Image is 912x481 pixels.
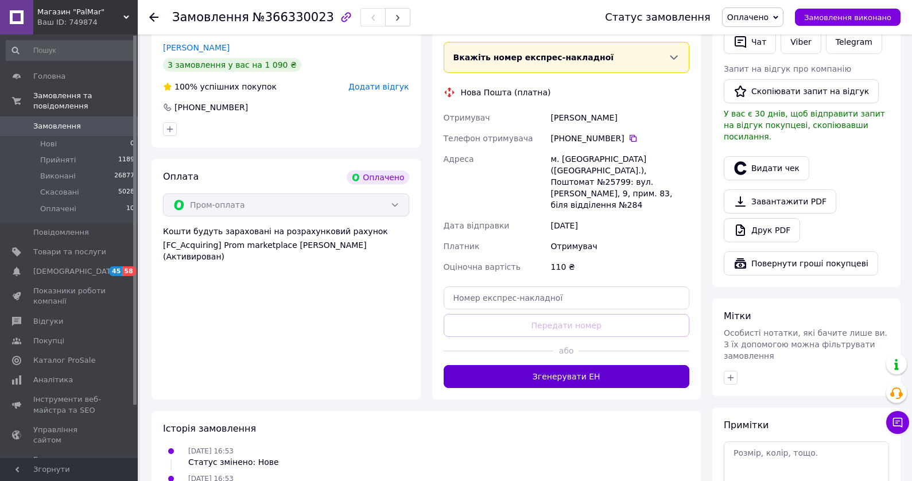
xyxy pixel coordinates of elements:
[33,375,73,385] span: Аналітика
[122,266,135,276] span: 58
[444,134,533,143] span: Телефон отримувача
[781,30,821,54] a: Viber
[163,81,277,92] div: успішних покупок
[549,236,692,257] div: Отримувач
[724,311,751,321] span: Мітки
[826,30,882,54] a: Telegram
[114,171,134,181] span: 26877
[347,170,409,184] div: Оплачено
[40,139,57,149] span: Нові
[172,10,249,24] span: Замовлення
[163,423,256,434] span: Історія замовлення
[118,187,134,197] span: 5028
[549,149,692,215] div: м. [GEOGRAPHIC_DATA] ([GEOGRAPHIC_DATA].), Поштомат №25799: вул. [PERSON_NAME], 9, прим. 83, біля...
[40,204,76,214] span: Оплачені
[549,107,692,128] div: [PERSON_NAME]
[724,328,887,360] span: Особисті нотатки, які бачите лише ви. З їх допомогою можна фільтрувати замовлення
[33,91,138,111] span: Замовлення та повідомлення
[253,10,334,24] span: №366330023
[130,139,134,149] span: 0
[33,71,65,82] span: Головна
[795,9,901,26] button: Замовлення виконано
[33,286,106,307] span: Показники роботи компанії
[886,411,909,434] button: Чат з покупцем
[163,171,199,182] span: Оплата
[40,187,79,197] span: Скасовані
[33,247,106,257] span: Товари та послуги
[33,266,118,277] span: [DEMOGRAPHIC_DATA]
[33,121,81,131] span: Замовлення
[724,109,885,141] span: У вас є 30 днів, щоб відправити запит на відгук покупцеві, скопіювавши посилання.
[724,420,769,430] span: Примітки
[33,425,106,445] span: Управління сайтом
[33,316,63,327] span: Відгуки
[724,79,879,103] button: Скопіювати запит на відгук
[549,215,692,236] div: [DATE]
[724,189,836,214] a: Завантажити PDF
[724,156,809,180] button: Видати чек
[444,286,690,309] input: Номер експрес-накладної
[118,155,134,165] span: 1189
[444,113,490,122] span: Отримувач
[33,227,89,238] span: Повідомлення
[804,13,891,22] span: Замовлення виконано
[444,154,474,164] span: Адреса
[458,87,554,98] div: Нова Пошта (платна)
[126,204,134,214] span: 10
[724,30,776,54] button: Чат
[33,455,106,475] span: Гаманець компанії
[724,218,800,242] a: Друк PDF
[163,239,409,262] div: [FC_Acquiring] Prom marketplace [PERSON_NAME] (Активирован)
[37,7,123,17] span: Магазин "PalMar"
[453,53,614,62] span: Вкажіть номер експрес-накладної
[163,58,301,72] div: 3 замовлення у вас на 1 090 ₴
[163,226,409,262] div: Кошти будуть зараховані на розрахунковий рахунок
[37,17,138,28] div: Ваш ID: 749874
[149,11,158,23] div: Повернутися назад
[174,82,197,91] span: 100%
[6,40,135,61] input: Пошук
[444,242,480,251] span: Платник
[444,221,510,230] span: Дата відправки
[724,64,851,73] span: Запит на відгук про компанію
[551,133,689,144] div: [PHONE_NUMBER]
[549,257,692,277] div: 110 ₴
[605,11,711,23] div: Статус замовлення
[554,345,579,356] span: або
[40,171,76,181] span: Виконані
[188,447,234,455] span: [DATE] 16:53
[40,155,76,165] span: Прийняті
[33,355,95,366] span: Каталог ProSale
[33,336,64,346] span: Покупці
[444,262,521,271] span: Оціночна вартість
[188,456,279,468] div: Статус змінено: Нове
[109,266,122,276] span: 45
[444,365,690,388] button: Згенерувати ЕН
[348,82,409,91] span: Додати відгук
[173,102,249,113] div: [PHONE_NUMBER]
[163,43,230,52] a: [PERSON_NAME]
[727,13,769,22] span: Оплачено
[724,251,878,276] button: Повернути гроші покупцеві
[33,394,106,415] span: Інструменти веб-майстра та SEO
